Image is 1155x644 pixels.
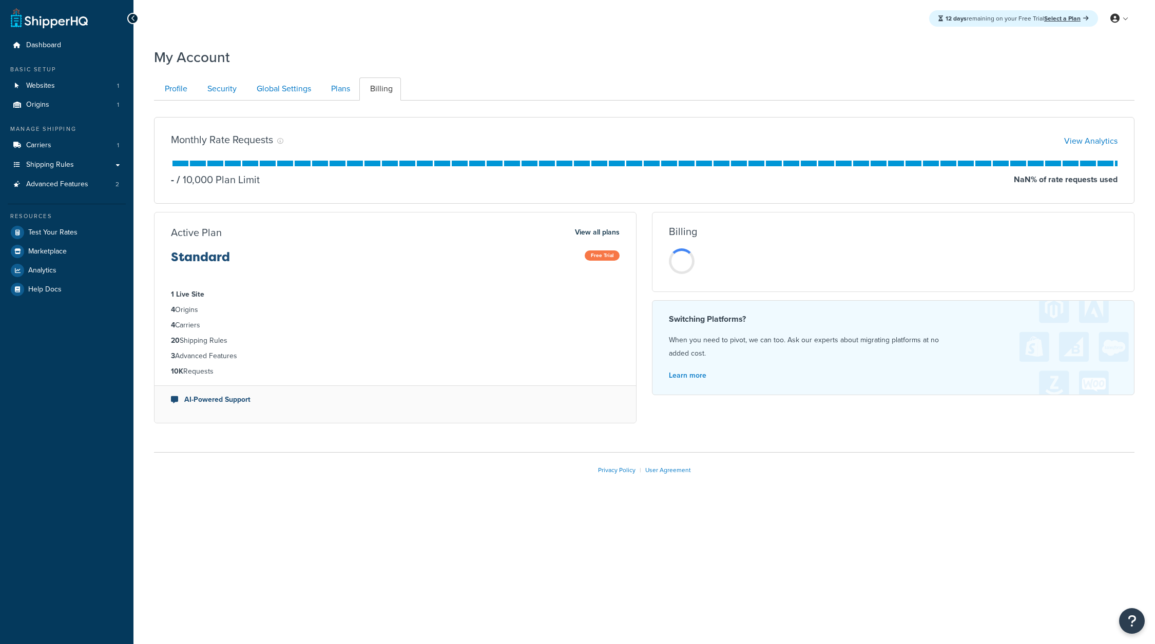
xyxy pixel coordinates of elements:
strong: 10K [171,366,183,377]
li: Advanced Features [171,350,620,362]
a: Billing [359,77,401,101]
span: 1 [117,101,119,109]
h3: Standard [171,250,230,272]
span: Marketplace [28,247,67,256]
a: View Analytics [1064,135,1118,147]
strong: 1 Live Site [171,289,204,300]
h1: My Account [154,47,230,67]
a: Carriers 1 [8,136,126,155]
a: Global Settings [246,77,319,101]
p: When you need to pivot, we can too. Ask our experts about migrating platforms at no added cost. [669,334,1118,360]
strong: 3 [171,350,175,361]
span: Shipping Rules [26,161,74,169]
li: Requests [171,366,620,377]
button: Open Resource Center [1119,608,1145,634]
h3: Monthly Rate Requests [171,134,273,145]
span: 1 [117,82,119,90]
p: - [171,172,174,187]
a: User Agreement [645,465,691,475]
li: AI-Powered Support [171,394,620,405]
li: Advanced Features [8,175,126,194]
span: Free Trial [585,250,620,261]
span: Test Your Rates [28,228,78,237]
a: Select a Plan [1044,14,1089,23]
a: Security [197,77,245,101]
p: 10,000 Plan Limit [174,172,260,187]
h3: Active Plan [171,227,222,238]
strong: 4 [171,320,175,330]
a: Dashboard [8,36,126,55]
li: Websites [8,76,126,95]
span: Analytics [28,266,56,275]
div: remaining on your Free Trial [929,10,1098,27]
div: Basic Setup [8,65,126,74]
h4: Switching Platforms? [669,313,1118,325]
div: Resources [8,212,126,221]
span: 2 [115,180,119,189]
a: Test Your Rates [8,223,126,242]
span: 1 [117,141,119,150]
span: Origins [26,101,49,109]
a: Plans [320,77,358,101]
h3: Billing [669,226,697,237]
a: Help Docs [8,280,126,299]
a: Analytics [8,261,126,280]
a: ShipperHQ Home [11,8,88,28]
a: Marketplace [8,242,126,261]
a: Shipping Rules [8,155,126,174]
a: Websites 1 [8,76,126,95]
a: Advanced Features 2 [8,175,126,194]
span: Help Docs [28,285,62,294]
div: Manage Shipping [8,125,126,133]
li: Shipping Rules [171,335,620,346]
span: Advanced Features [26,180,88,189]
span: / [177,172,180,187]
a: Profile [154,77,196,101]
strong: 20 [171,335,180,346]
p: NaN % of rate requests used [1014,172,1118,187]
a: Privacy Policy [598,465,636,475]
a: Learn more [669,370,706,381]
li: Carriers [171,320,620,331]
span: Websites [26,82,55,90]
li: Origins [8,95,126,114]
a: Origins 1 [8,95,126,114]
a: View all plans [575,226,620,239]
span: Dashboard [26,41,61,50]
span: | [640,465,641,475]
li: Carriers [8,136,126,155]
li: Origins [171,304,620,316]
strong: 12 days [946,14,967,23]
span: Carriers [26,141,51,150]
strong: 4 [171,304,175,315]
